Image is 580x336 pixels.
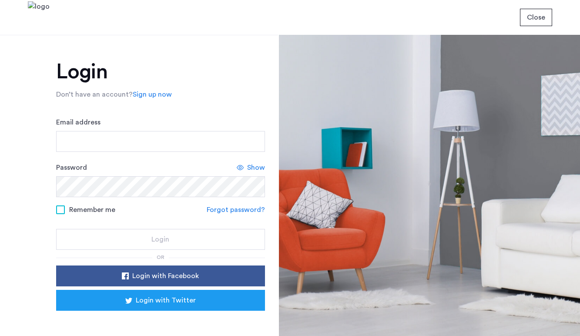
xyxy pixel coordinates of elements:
a: Forgot password? [207,205,265,215]
button: button [56,229,265,250]
span: Show [247,162,265,173]
span: Close [527,12,545,23]
label: Password [56,162,87,173]
button: button [56,290,265,311]
span: Don’t have an account? [56,91,133,98]
span: or [157,255,164,260]
span: Login [151,234,169,245]
img: logo [28,1,50,34]
label: Email address [56,117,101,128]
span: Remember me [69,205,115,215]
button: button [520,9,552,26]
span: Login with Twitter [136,295,196,306]
h1: Login [56,61,265,82]
span: Login with Facebook [132,271,199,281]
button: button [56,265,265,286]
a: Sign up now [133,89,172,100]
